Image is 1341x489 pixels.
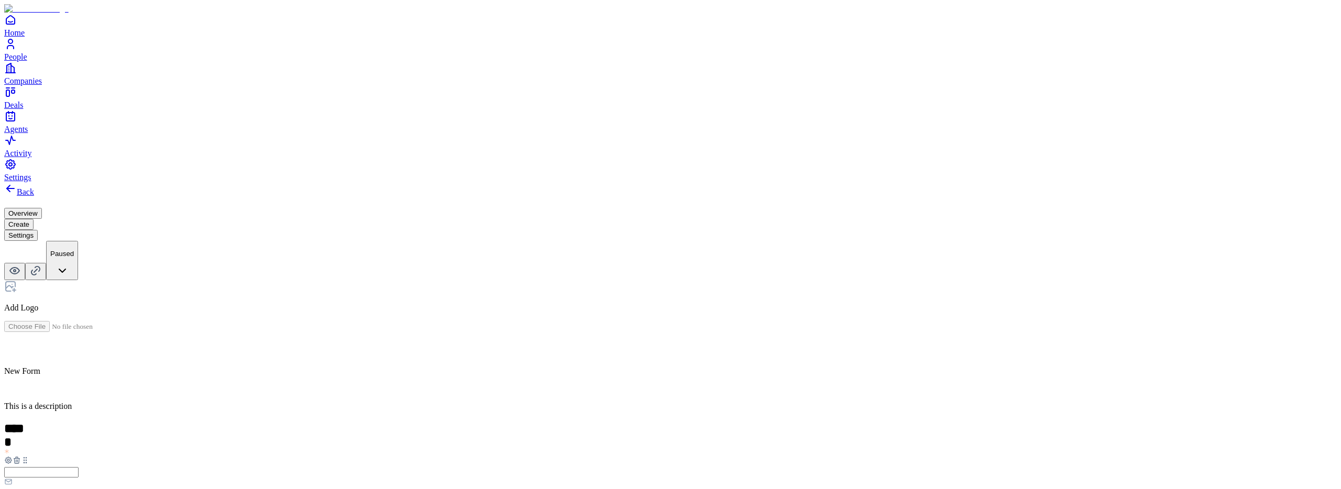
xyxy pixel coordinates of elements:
[4,219,34,230] button: Create
[4,158,1337,182] a: Settings
[4,134,1337,158] a: Activity
[4,208,42,219] button: Overview
[4,28,25,37] span: Home
[4,402,1337,411] p: This is a description
[4,110,1337,134] a: Agents
[4,101,23,109] span: Deals
[4,14,1337,37] a: Home
[4,303,1337,313] p: Add Logo
[4,38,1337,61] a: People
[4,62,1337,85] a: Companies
[4,173,31,182] span: Settings
[4,4,69,14] img: Item Brain Logo
[4,187,34,196] a: Back
[4,52,27,61] span: People
[4,86,1337,109] a: Deals
[4,149,31,158] span: Activity
[4,76,42,85] span: Companies
[4,125,28,134] span: Agents
[4,366,1337,376] div: New Form
[4,230,38,241] button: Settings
